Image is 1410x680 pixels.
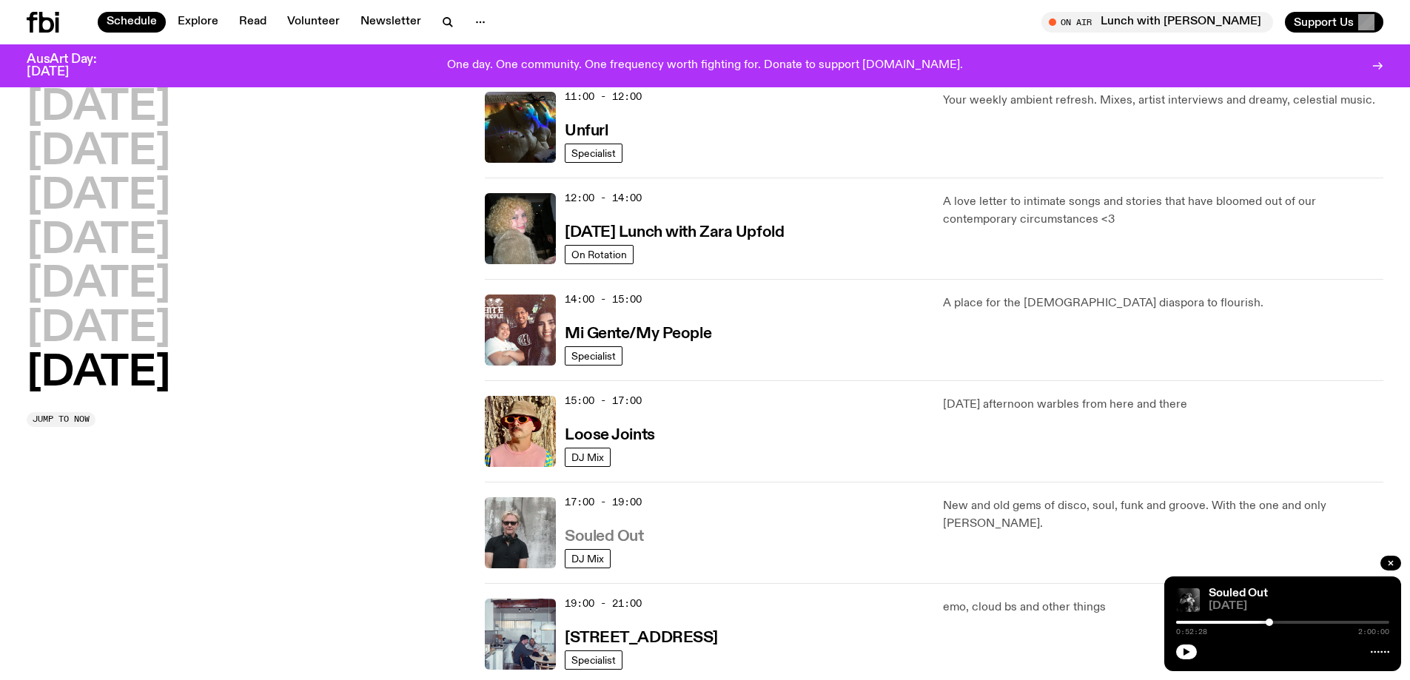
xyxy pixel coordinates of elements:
[447,59,963,73] p: One day. One community. One frequency worth fighting for. Donate to support [DOMAIN_NAME].
[565,630,718,646] h3: [STREET_ADDRESS]
[565,346,622,366] a: Specialist
[571,249,627,260] span: On Rotation
[1294,16,1354,29] span: Support Us
[565,326,711,342] h3: Mi Gente/My People
[565,292,642,306] span: 14:00 - 15:00
[565,596,642,610] span: 19:00 - 21:00
[571,147,616,158] span: Specialist
[98,12,166,33] a: Schedule
[485,92,556,163] img: A piece of fabric is pierced by sewing pins with different coloured heads, a rainbow light is cas...
[565,225,784,240] h3: [DATE] Lunch with Zara Upfold
[485,599,556,670] img: Pat sits at a dining table with his profile facing the camera. Rhea sits to his left facing the c...
[571,451,604,462] span: DJ Mix
[571,553,604,564] span: DJ Mix
[565,448,611,467] a: DJ Mix
[27,176,170,218] button: [DATE]
[230,12,275,33] a: Read
[943,92,1383,110] p: Your weekly ambient refresh. Mixes, artist interviews and dreamy, celestial music.
[943,294,1383,312] p: A place for the [DEMOGRAPHIC_DATA] diaspora to flourish.
[565,394,642,408] span: 15:00 - 17:00
[27,87,170,129] button: [DATE]
[565,124,608,139] h3: Unfurl
[565,191,642,205] span: 12:00 - 14:00
[1209,601,1389,612] span: [DATE]
[27,353,170,394] button: [DATE]
[27,412,95,427] button: Jump to now
[485,497,556,568] img: Stephen looks directly at the camera, wearing a black tee, black sunglasses and headphones around...
[169,12,227,33] a: Explore
[27,264,170,306] button: [DATE]
[565,121,608,139] a: Unfurl
[943,497,1383,533] p: New and old gems of disco, soul, funk and groove. With the one and only [PERSON_NAME].
[943,599,1383,616] p: emo, cloud bs and other things
[943,193,1383,229] p: A love letter to intimate songs and stories that have bloomed out of our contemporary circumstanc...
[565,425,655,443] a: Loose Joints
[565,222,784,240] a: [DATE] Lunch with Zara Upfold
[571,350,616,361] span: Specialist
[485,396,556,467] img: Tyson stands in front of a paperbark tree wearing orange sunglasses, a suede bucket hat and a pin...
[565,144,622,163] a: Specialist
[27,132,170,173] button: [DATE]
[1176,628,1207,636] span: 0:52:28
[1041,12,1273,33] button: On AirLunch with [PERSON_NAME]
[943,396,1383,414] p: [DATE] afternoon warbles from here and there
[565,650,622,670] a: Specialist
[33,415,90,423] span: Jump to now
[565,526,644,545] a: Souled Out
[565,323,711,342] a: Mi Gente/My People
[565,529,644,545] h3: Souled Out
[27,53,121,78] h3: AusArt Day: [DATE]
[565,90,642,104] span: 11:00 - 12:00
[1358,628,1389,636] span: 2:00:00
[565,245,634,264] a: On Rotation
[565,495,642,509] span: 17:00 - 19:00
[1209,588,1268,599] a: Souled Out
[565,627,718,646] a: [STREET_ADDRESS]
[1285,12,1383,33] button: Support Us
[27,309,170,350] button: [DATE]
[565,549,611,568] a: DJ Mix
[565,428,655,443] h3: Loose Joints
[27,221,170,262] button: [DATE]
[571,654,616,665] span: Specialist
[485,193,556,264] img: A digital camera photo of Zara looking to her right at the camera, smiling. She is wearing a ligh...
[278,12,349,33] a: Volunteer
[352,12,430,33] a: Newsletter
